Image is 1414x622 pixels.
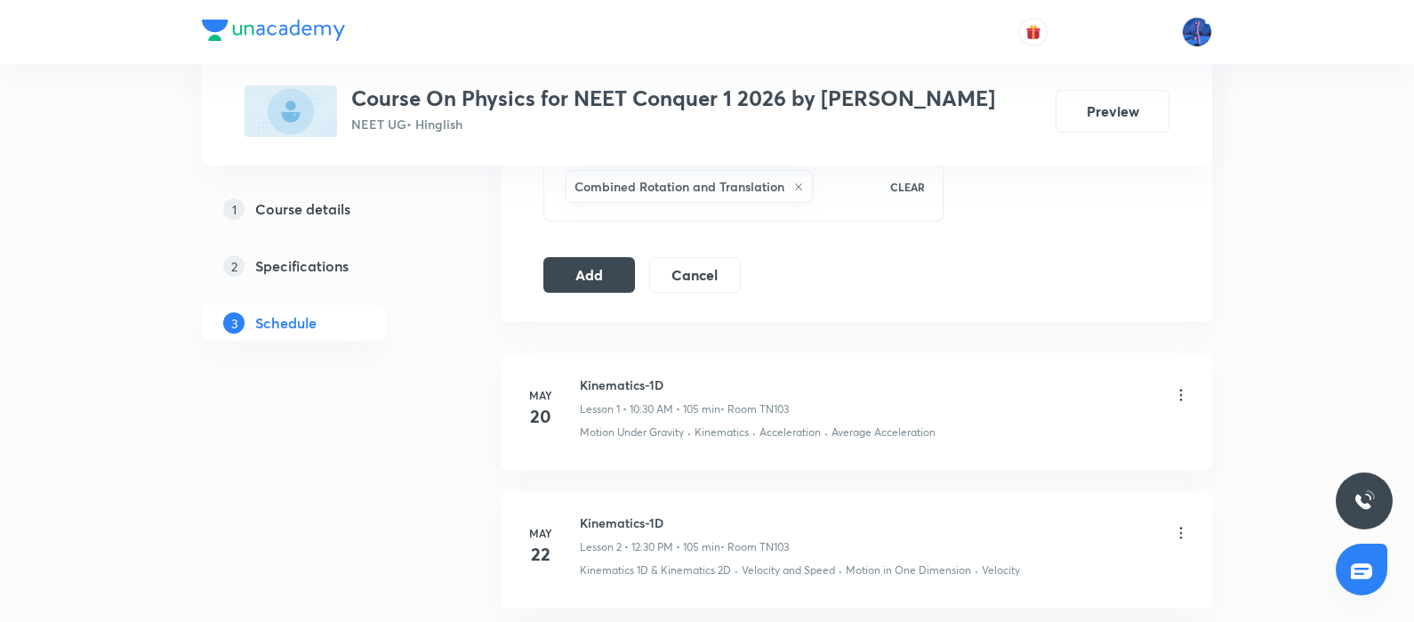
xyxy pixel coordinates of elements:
[824,424,828,440] div: ·
[580,539,720,555] p: Lesson 2 • 12:30 PM • 105 min
[580,513,789,532] h6: Kinematics-1D
[1056,90,1169,133] button: Preview
[742,562,835,578] p: Velocity and Speed
[574,177,784,196] h6: Combined Rotation and Translation
[255,255,349,277] h5: Specifications
[255,198,350,220] h5: Course details
[202,248,444,284] a: 2Specifications
[735,562,738,578] div: ·
[202,20,345,45] a: Company Logo
[1025,24,1041,40] img: avatar
[1019,18,1048,46] button: avatar
[223,198,245,220] p: 1
[202,191,444,227] a: 1Course details
[846,562,971,578] p: Motion in One Dimension
[202,20,345,41] img: Company Logo
[759,424,821,440] p: Acceleration
[523,403,558,430] h4: 20
[720,539,789,555] p: • Room TN103
[720,401,789,417] p: • Room TN103
[543,257,635,293] button: Add
[982,562,1020,578] p: Velocity
[1182,17,1212,47] img: Mahesh Bhat
[975,562,978,578] div: ·
[890,179,925,195] p: CLEAR
[695,424,749,440] p: Kinematics
[687,424,691,440] div: ·
[839,562,842,578] div: ·
[223,255,245,277] p: 2
[752,424,756,440] div: ·
[1354,490,1375,512] img: ttu
[351,115,995,133] p: NEET UG • Hinglish
[523,541,558,568] h4: 22
[245,85,337,137] img: 38EDF6F4-926D-4704-A982-42A75871C422_plus.png
[523,387,558,403] h6: May
[255,312,317,334] h5: Schedule
[523,525,558,541] h6: May
[223,312,245,334] p: 3
[580,376,789,394] h6: Kinematics-1D
[649,257,741,293] button: Cancel
[580,562,731,578] p: Kinematics 1D & Kinematics 2D
[580,424,684,440] p: Motion Under Gravity
[351,85,995,111] h3: Course On Physics for NEET Conquer 1 2026 by [PERSON_NAME]
[580,401,720,417] p: Lesson 1 • 10:30 AM • 105 min
[832,424,936,440] p: Average Acceleration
